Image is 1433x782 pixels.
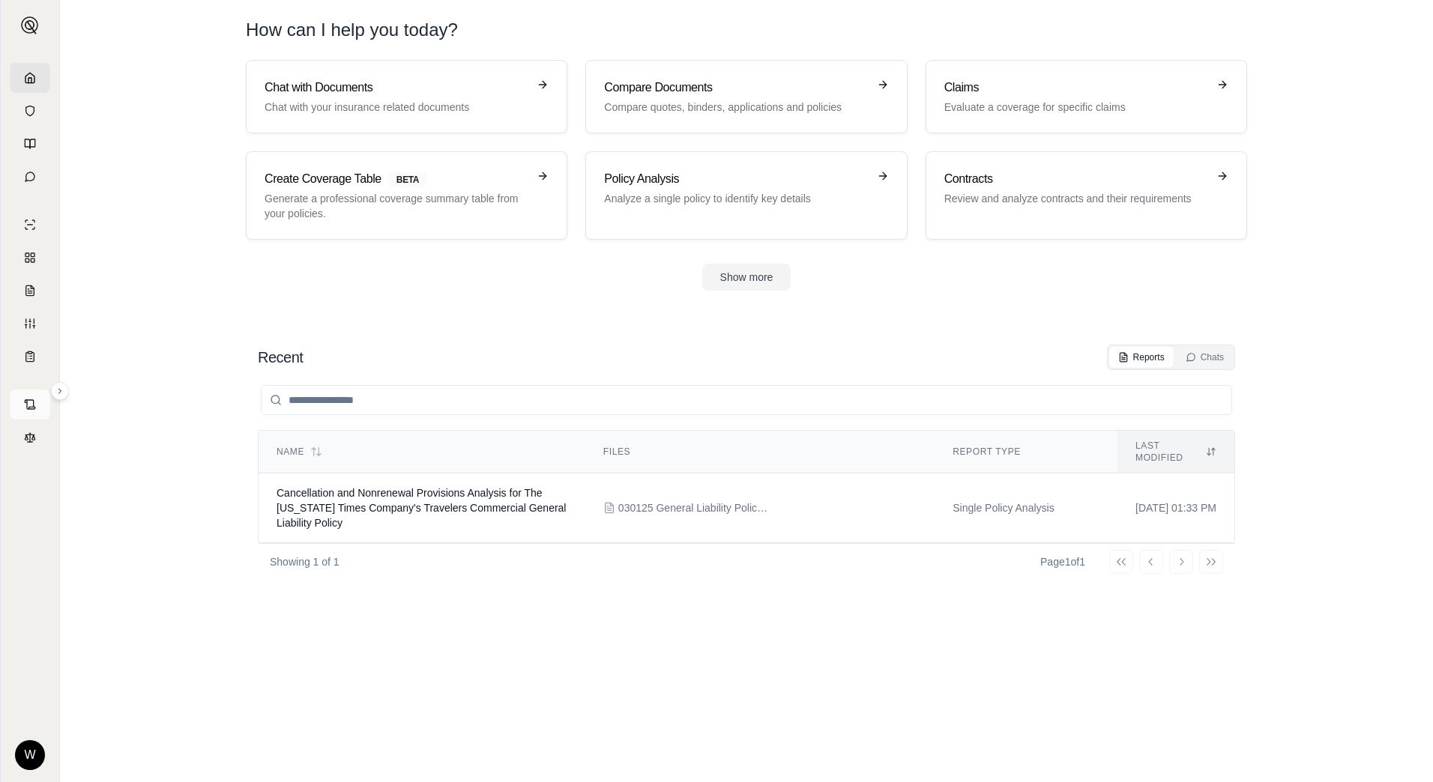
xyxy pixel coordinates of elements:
a: Coverage Table [10,342,50,372]
img: Expand sidebar [21,16,39,34]
a: Claim Coverage [10,276,50,306]
a: Contract Analysis [10,390,50,419]
div: W [15,740,45,770]
div: Chats [1186,351,1224,363]
h3: Compare Documents [604,79,867,97]
span: BETA [387,172,428,188]
a: Policy AnalysisAnalyze a single policy to identify key details [585,151,907,240]
a: Chat [10,162,50,192]
a: ContractsReview and analyze contracts and their requirements [926,151,1247,240]
span: Cancellation and Nonrenewal Provisions Analysis for The New York Times Company's Travelers Commer... [277,487,566,529]
div: Reports [1118,351,1165,363]
a: Documents Vault [10,96,50,126]
h3: Contracts [944,170,1207,188]
div: Page 1 of 1 [1040,554,1085,569]
p: Generate a professional coverage summary table from your policies. [265,191,528,221]
button: Expand sidebar [51,382,69,400]
a: Custom Report [10,309,50,339]
h3: Create Coverage Table [265,170,528,188]
a: ClaimsEvaluate a coverage for specific claims [926,60,1247,133]
a: Compare DocumentsCompare quotes, binders, applications and policies [585,60,907,133]
p: Analyze a single policy to identify key details [604,191,867,206]
p: Review and analyze contracts and their requirements [944,191,1207,206]
button: Show more [702,264,791,291]
p: Compare quotes, binders, applications and policies [604,100,867,115]
h2: Recent [258,347,303,368]
h1: How can I help you today? [246,18,1247,42]
h3: Claims [944,79,1207,97]
th: Files [585,431,935,473]
td: Single Policy Analysis [935,473,1117,543]
div: Last modified [1135,440,1216,464]
h3: Policy Analysis [604,170,867,188]
p: Showing 1 of 1 [270,554,340,569]
a: Prompt Library [10,129,50,159]
span: 030125 General Liability Policy Travelers Property Casualty Company of America.pdf [618,500,768,515]
button: Chats [1177,347,1233,368]
a: Create Coverage TableBETAGenerate a professional coverage summary table from your policies. [246,151,567,240]
a: Single Policy [10,210,50,240]
button: Expand sidebar [15,10,45,40]
a: Legal Search Engine [10,422,50,452]
td: [DATE] 01:33 PM [1117,473,1234,543]
th: Report Type [935,431,1117,473]
a: Home [10,63,50,93]
h3: Chat with Documents [265,79,528,97]
button: Reports [1109,347,1174,368]
div: Name [277,446,567,458]
a: Chat with DocumentsChat with your insurance related documents [246,60,567,133]
p: Evaluate a coverage for specific claims [944,100,1207,115]
p: Chat with your insurance related documents [265,100,528,115]
a: Policy Comparisons [10,243,50,273]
